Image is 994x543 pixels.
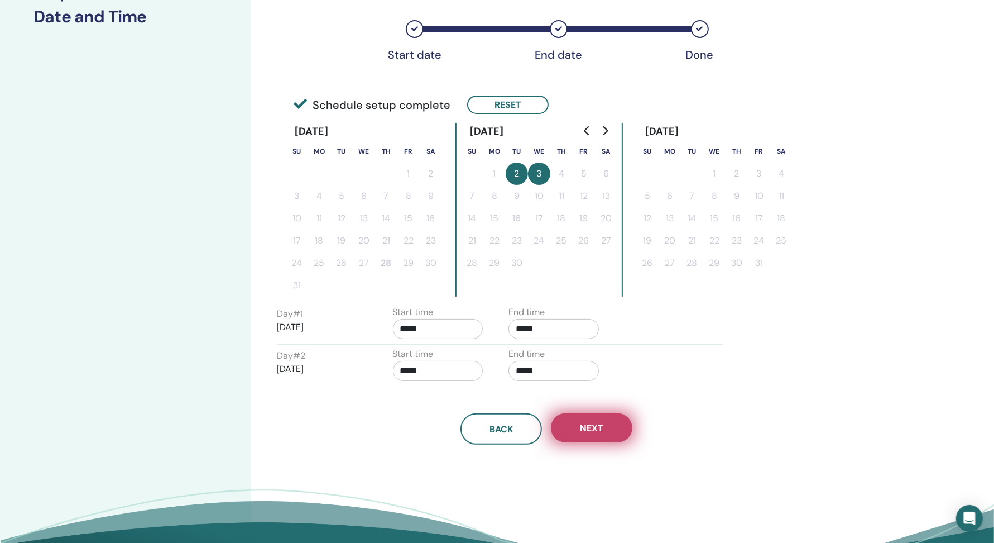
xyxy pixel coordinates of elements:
[659,140,681,163] th: Monday
[672,48,728,61] div: Done
[703,140,726,163] th: Wednesday
[483,252,506,274] button: 29
[461,230,483,252] button: 21
[286,230,308,252] button: 17
[353,230,375,252] button: 20
[420,185,442,207] button: 9
[33,7,218,27] h3: Date and Time
[387,48,443,61] div: Start date
[681,252,703,274] button: 28
[483,185,506,207] button: 8
[770,207,793,230] button: 18
[308,140,330,163] th: Monday
[550,185,573,207] button: 11
[573,230,595,252] button: 26
[375,230,397,252] button: 21
[748,185,770,207] button: 10
[506,140,528,163] th: Tuesday
[726,140,748,163] th: Thursday
[748,163,770,185] button: 3
[308,252,330,274] button: 25
[375,252,397,274] button: 28
[286,252,308,274] button: 24
[595,163,617,185] button: 6
[770,185,793,207] button: 11
[483,207,506,230] button: 15
[681,207,703,230] button: 14
[506,252,528,274] button: 30
[420,207,442,230] button: 16
[703,185,726,207] button: 8
[659,230,681,252] button: 20
[461,252,483,274] button: 28
[578,120,596,142] button: Go to previous month
[748,140,770,163] th: Friday
[748,207,770,230] button: 17
[397,140,420,163] th: Friday
[420,163,442,185] button: 2
[460,413,542,445] button: Back
[596,120,614,142] button: Go to next month
[659,185,681,207] button: 6
[636,140,659,163] th: Sunday
[681,185,703,207] button: 7
[286,140,308,163] th: Sunday
[748,252,770,274] button: 31
[550,163,573,185] button: 4
[506,230,528,252] button: 23
[508,306,545,319] label: End time
[531,48,587,61] div: End date
[489,423,513,435] span: Back
[397,252,420,274] button: 29
[353,140,375,163] th: Wednesday
[528,185,550,207] button: 10
[528,207,550,230] button: 17
[573,163,595,185] button: 5
[748,230,770,252] button: 24
[330,185,353,207] button: 5
[483,140,506,163] th: Monday
[375,207,397,230] button: 14
[528,163,550,185] button: 3
[506,163,528,185] button: 2
[375,185,397,207] button: 7
[528,230,550,252] button: 24
[506,207,528,230] button: 16
[308,207,330,230] button: 11
[393,306,434,319] label: Start time
[726,252,748,274] button: 30
[703,252,726,274] button: 29
[659,207,681,230] button: 13
[286,123,338,140] div: [DATE]
[461,185,483,207] button: 7
[550,140,573,163] th: Thursday
[353,207,375,230] button: 13
[277,363,367,376] p: [DATE]
[375,140,397,163] th: Thursday
[397,185,420,207] button: 8
[353,185,375,207] button: 6
[397,230,420,252] button: 22
[277,349,305,363] label: Day # 2
[294,97,450,113] span: Schedule setup complete
[595,230,617,252] button: 27
[573,207,595,230] button: 19
[726,185,748,207] button: 9
[580,422,603,434] span: Next
[420,140,442,163] th: Saturday
[703,163,726,185] button: 1
[483,230,506,252] button: 22
[397,163,420,185] button: 1
[397,207,420,230] button: 15
[277,307,303,321] label: Day # 1
[330,252,353,274] button: 26
[461,140,483,163] th: Sunday
[681,140,703,163] th: Tuesday
[956,505,983,532] div: Open Intercom Messenger
[573,140,595,163] th: Friday
[508,347,545,361] label: End time
[551,413,632,442] button: Next
[353,252,375,274] button: 27
[636,207,659,230] button: 12
[461,123,513,140] div: [DATE]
